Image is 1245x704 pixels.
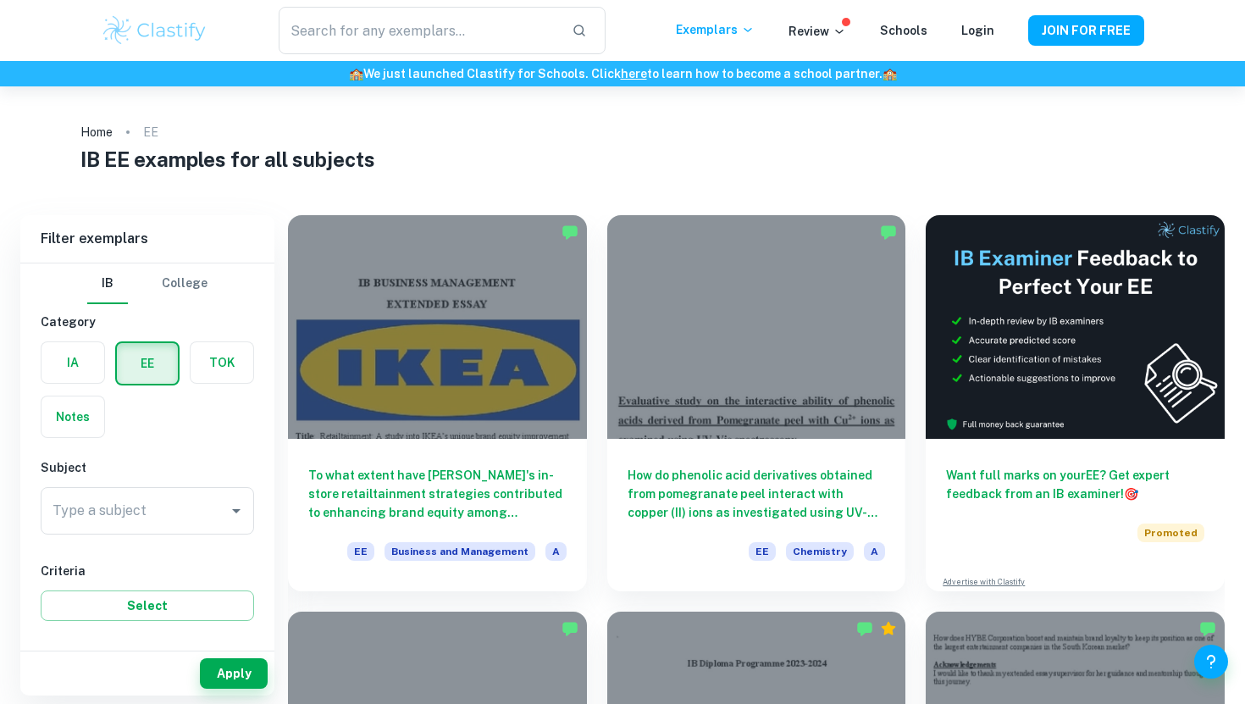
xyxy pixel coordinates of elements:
span: EE [347,542,374,561]
button: EE [117,343,178,384]
button: IB [87,263,128,304]
h6: We just launched Clastify for Schools. Click to learn how to become a school partner. [3,64,1242,83]
span: A [545,542,567,561]
span: Business and Management [385,542,535,561]
img: Thumbnail [926,215,1225,439]
p: EE [143,123,158,141]
h6: Filter exemplars [20,215,274,263]
img: Marked [856,620,873,637]
a: Want full marks on yourEE? Get expert feedback from an IB examiner!PromotedAdvertise with Clastify [926,215,1225,591]
img: Marked [1199,620,1216,637]
img: Marked [562,224,578,241]
h6: Criteria [41,562,254,580]
img: Marked [880,224,897,241]
button: Open [224,499,248,523]
a: here [621,67,647,80]
span: 🏫 [349,67,363,80]
a: Schools [880,24,927,37]
button: College [162,263,207,304]
p: Exemplars [676,20,755,39]
img: Clastify logo [101,14,208,47]
span: Promoted [1137,524,1204,542]
a: Advertise with Clastify [943,576,1025,588]
span: EE [749,542,776,561]
button: Select [41,590,254,621]
h6: Category [41,313,254,331]
span: A [864,542,885,561]
button: JOIN FOR FREE [1028,15,1144,46]
a: Login [961,24,994,37]
button: TOK [191,342,253,383]
h6: To what extent have [PERSON_NAME]'s in-store retailtainment strategies contributed to enhancing b... [308,466,567,522]
button: Apply [200,658,268,689]
a: Home [80,120,113,144]
span: 🎯 [1124,487,1138,501]
div: Premium [880,620,897,637]
a: How do phenolic acid derivatives obtained from pomegranate peel interact with copper (II) ions as... [607,215,906,591]
span: Chemistry [786,542,854,561]
h6: Subject [41,458,254,477]
img: Marked [562,620,578,637]
div: Filter type choice [87,263,207,304]
button: Notes [41,396,104,437]
h6: Grade [41,641,254,660]
a: To what extent have [PERSON_NAME]'s in-store retailtainment strategies contributed to enhancing b... [288,215,587,591]
h6: Want full marks on your EE ? Get expert feedback from an IB examiner! [946,466,1204,503]
h6: How do phenolic acid derivatives obtained from pomegranate peel interact with copper (II) ions as... [628,466,886,522]
input: Search for any exemplars... [279,7,558,54]
button: Help and Feedback [1194,645,1228,679]
p: Review [788,22,846,41]
span: 🏫 [883,67,897,80]
button: IA [41,342,104,383]
h1: IB EE examples for all subjects [80,144,1165,175]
